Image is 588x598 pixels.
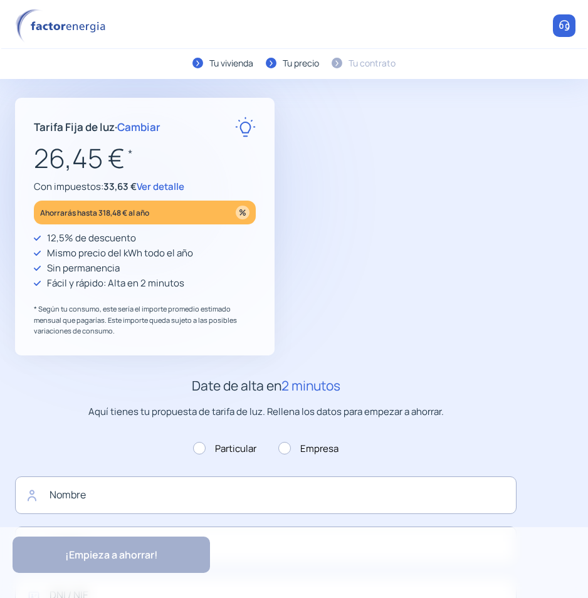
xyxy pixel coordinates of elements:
[47,246,193,261] p: Mismo precio del kWh todo el año
[283,56,319,70] div: Tu precio
[34,179,256,194] p: Con impuestos:
[40,206,149,220] p: Ahorrarás hasta 318,48 € al año
[209,56,253,70] div: Tu vivienda
[47,231,136,246] p: 12,5% de descuento
[15,375,517,397] h2: Date de alta en
[193,441,256,456] label: Particular
[103,180,137,193] span: 33,63 €
[47,276,184,291] p: Fácil y rápido: Alta en 2 minutos
[235,117,256,137] img: rate-E.svg
[34,303,256,337] p: * Según tu consumo, este sería el importe promedio estimado mensual que pagarías. Este importe qu...
[117,120,160,134] span: Cambiar
[47,261,120,276] p: Sin permanencia
[13,9,113,43] img: logo factor
[15,404,517,419] p: Aquí tienes tu propuesta de tarifa de luz. Rellena los datos para empezar a ahorrar.
[137,180,184,193] span: Ver detalle
[34,118,160,135] p: Tarifa Fija de luz ·
[278,441,339,456] label: Empresa
[236,206,249,219] img: percentage_icon.svg
[558,19,570,32] img: llamar
[34,137,256,179] p: 26,45 €
[349,56,396,70] div: Tu contrato
[281,377,340,394] span: 2 minutos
